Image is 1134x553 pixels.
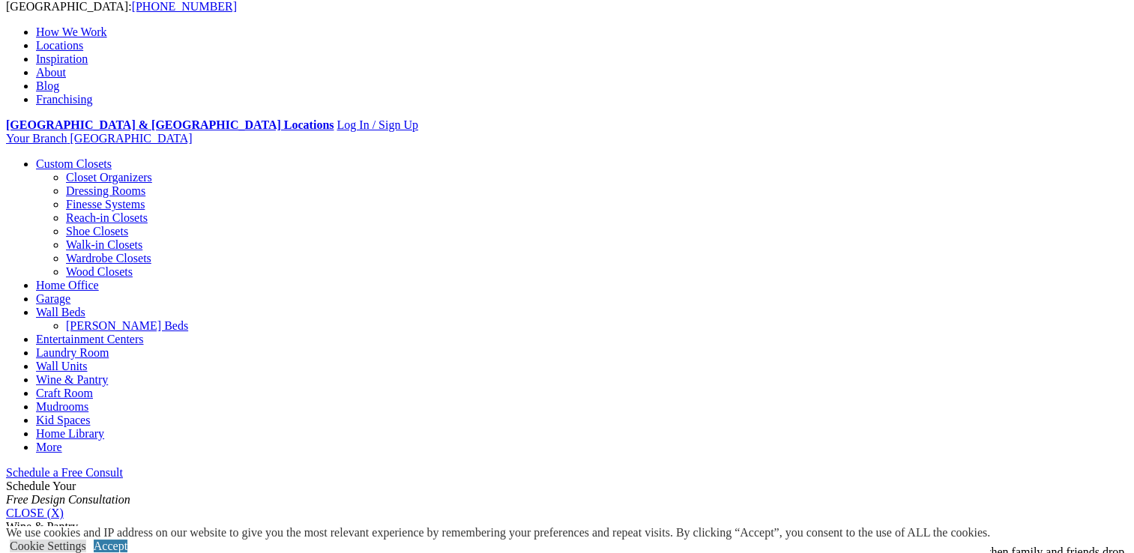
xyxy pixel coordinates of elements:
a: Cookie Settings [10,540,86,552]
span: [GEOGRAPHIC_DATA] [70,132,192,145]
span: Wine & Pantry [6,520,78,533]
a: Laundry Room [36,346,109,359]
a: Inspiration [36,52,88,65]
a: Home Office [36,279,99,291]
a: More menu text will display only on big screen [36,441,62,453]
a: Wood Closets [66,265,133,278]
a: CLOSE (X) [6,507,64,519]
a: Franchising [36,93,93,106]
a: Custom Closets [36,157,112,170]
a: Dressing Rooms [66,184,145,197]
a: Locations [36,39,83,52]
a: Mudrooms [36,400,88,413]
a: [PERSON_NAME] Beds [66,319,188,332]
a: Wall Beds [36,306,85,318]
a: Craft Room [36,387,93,399]
a: Wardrobe Closets [66,252,151,265]
a: [GEOGRAPHIC_DATA] & [GEOGRAPHIC_DATA] Locations [6,118,334,131]
a: Walk-in Closets [66,238,142,251]
a: Schedule a Free Consult (opens a dropdown menu) [6,466,123,479]
a: Garage [36,292,70,305]
a: Finesse Systems [66,198,145,211]
a: Entertainment Centers [36,333,144,345]
a: Blog [36,79,59,92]
a: Accept [94,540,127,552]
a: About [36,66,66,79]
a: Wall Units [36,360,87,372]
a: Reach-in Closets [66,211,148,224]
a: Closet Organizers [66,171,152,184]
a: Kid Spaces [36,414,90,426]
a: Shoe Closets [66,225,128,238]
a: How We Work [36,25,107,38]
a: Log In / Sign Up [337,118,417,131]
div: We use cookies and IP address on our website to give you the most relevant experience by remember... [6,526,990,540]
em: Free Design Consultation [6,493,130,506]
a: Wine & Pantry [36,373,108,386]
a: Your Branch [GEOGRAPHIC_DATA] [6,132,193,145]
a: Home Library [36,427,104,440]
span: Schedule Your [6,480,130,506]
span: Your Branch [6,132,67,145]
